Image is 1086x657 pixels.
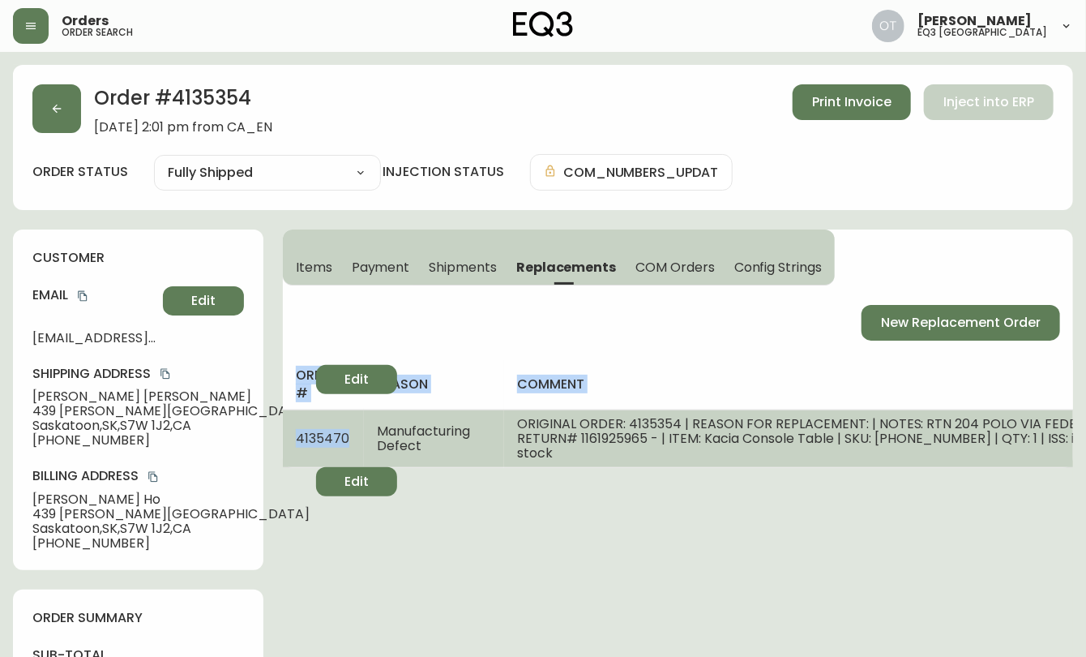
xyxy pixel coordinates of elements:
h4: order summary [32,609,244,627]
span: [PERSON_NAME] [917,15,1032,28]
span: 4135470 [296,429,349,448]
span: Items [296,259,332,276]
h4: injection status [383,163,504,181]
button: copy [75,288,91,304]
span: Edit [344,371,369,389]
span: Config Strings [734,259,822,276]
h5: order search [62,28,133,37]
span: Shipments [429,259,497,276]
span: Edit [191,292,216,310]
span: Edit [344,473,369,491]
span: [PHONE_NUMBER] [32,433,310,448]
img: logo [513,11,573,37]
span: COM Orders [635,259,715,276]
button: Print Invoice [793,84,911,120]
h4: Shipping Address [32,365,310,383]
span: Saskatoon , SK , S7W 1J2 , CA [32,522,310,536]
img: 5d4d18d254ded55077432b49c4cb2919 [872,10,904,42]
h4: customer [32,249,244,267]
h4: Email [32,286,156,304]
button: Edit [316,467,397,496]
h4: reason [377,376,491,393]
span: Print Invoice [812,93,891,111]
span: Orders [62,15,109,28]
button: copy [145,469,161,485]
span: 439 [PERSON_NAME][GEOGRAPHIC_DATA] [32,507,310,522]
span: [DATE] 2:01 pm from CA_EN [94,120,272,135]
label: order status [32,163,128,181]
span: Saskatoon , SK , S7W 1J2 , CA [32,419,310,433]
span: [PHONE_NUMBER] [32,536,310,551]
span: [PERSON_NAME] Ho [32,492,310,507]
button: copy [157,366,173,382]
span: Replacements [516,259,616,276]
span: [PERSON_NAME] [PERSON_NAME] [32,389,310,404]
button: Edit [316,365,397,394]
h4: order # [296,367,351,403]
span: New Replacement Order [881,314,1041,332]
button: New Replacement Order [862,305,1060,341]
h5: eq3 [GEOGRAPHIC_DATA] [917,28,1047,37]
h4: Billing Address [32,467,310,485]
span: Manufacturing Defect [377,422,470,455]
h2: Order # 4135354 [94,84,272,120]
span: Payment [352,259,410,276]
button: Edit [163,286,244,316]
span: [EMAIL_ADDRESS][DOMAIN_NAME] [32,331,156,346]
span: 439 [PERSON_NAME][GEOGRAPHIC_DATA] [32,404,310,419]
